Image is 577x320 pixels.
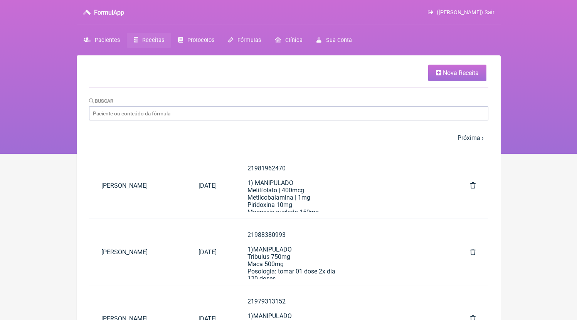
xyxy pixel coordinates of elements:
a: Protocolos [171,33,221,48]
a: Fórmulas [221,33,268,48]
a: [DATE] [186,176,229,195]
label: Buscar [89,98,114,104]
span: Sua Conta [326,37,352,43]
nav: pager [89,130,488,146]
a: ([PERSON_NAME]) Sair [428,9,494,16]
span: Pacientes [95,37,120,43]
h3: FormulApp [94,9,124,16]
a: Nova Receita [428,65,486,81]
span: ([PERSON_NAME]) Sair [437,9,495,16]
span: Receitas [142,37,164,43]
a: Sua Conta [310,33,358,48]
a: Receitas [127,33,171,48]
a: 219883809931)MANIPULADOTribulus 750mgMaca 500mgPosologia: tomar 01 dose 2x dia120 doses2)MANIPULA... [235,225,452,279]
span: Protocolos [187,37,214,43]
a: Clínica [268,33,310,48]
a: Pacientes [77,33,127,48]
span: Clínica [285,37,303,43]
span: Fórmulas [237,37,261,43]
div: 21988380993 1)MANIPULADO Tribulus 750mg Maca 500mg Posologia: tomar 01 dose 2x dia 120 doses 2)MA... [247,231,440,319]
a: [PERSON_NAME] [89,176,186,195]
input: Paciente ou conteúdo da fórmula [89,106,488,120]
a: 219819624701) MANIPULADOMetilfolato | 400mcgMetilcobalamina | 1mgPiridoxina 10mgMagnesio quelado ... [235,158,452,212]
a: Próxima › [458,134,484,142]
a: [PERSON_NAME] [89,242,186,262]
a: [DATE] [186,242,229,262]
span: Nova Receita [443,69,479,77]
